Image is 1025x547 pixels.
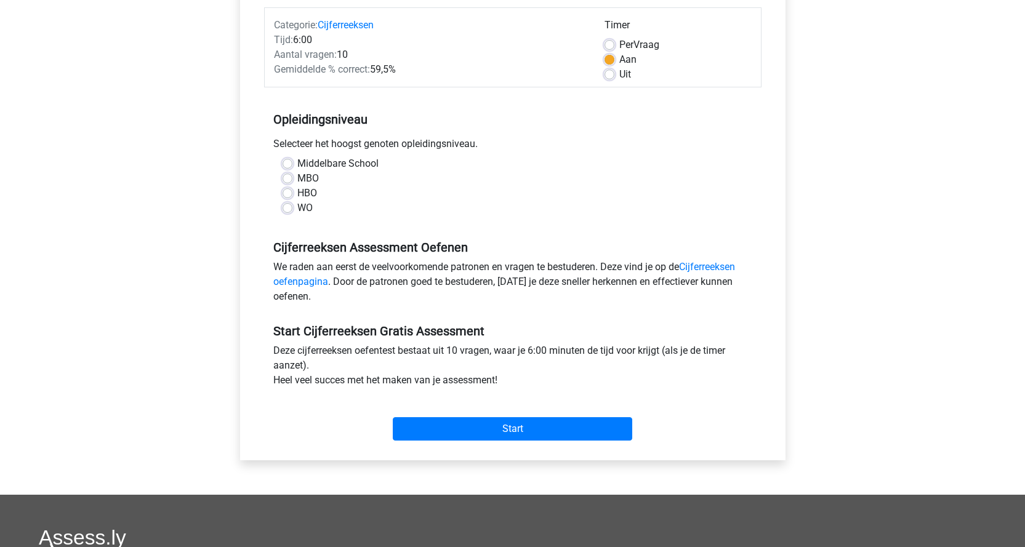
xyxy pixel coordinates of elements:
label: WO [297,201,313,215]
label: Middelbare School [297,156,379,171]
div: 59,5% [265,62,595,77]
span: Per [619,39,633,50]
span: Categorie: [274,19,318,31]
span: Aantal vragen: [274,49,337,60]
div: 10 [265,47,595,62]
h5: Start Cijferreeksen Gratis Assessment [273,324,752,338]
label: Uit [619,67,631,82]
div: 6:00 [265,33,595,47]
span: Tijd: [274,34,293,46]
h5: Opleidingsniveau [273,107,752,132]
input: Start [393,417,632,441]
h5: Cijferreeksen Assessment Oefenen [273,240,752,255]
a: Cijferreeksen [318,19,374,31]
label: MBO [297,171,319,186]
div: We raden aan eerst de veelvoorkomende patronen en vragen te bestuderen. Deze vind je op de . Door... [264,260,762,309]
div: Deze cijferreeksen oefentest bestaat uit 10 vragen, waar je 6:00 minuten de tijd voor krijgt (als... [264,343,762,393]
label: Vraag [619,38,659,52]
span: Gemiddelde % correct: [274,63,370,75]
div: Timer [605,18,752,38]
div: Selecteer het hoogst genoten opleidingsniveau. [264,137,762,156]
label: Aan [619,52,637,67]
label: HBO [297,186,317,201]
